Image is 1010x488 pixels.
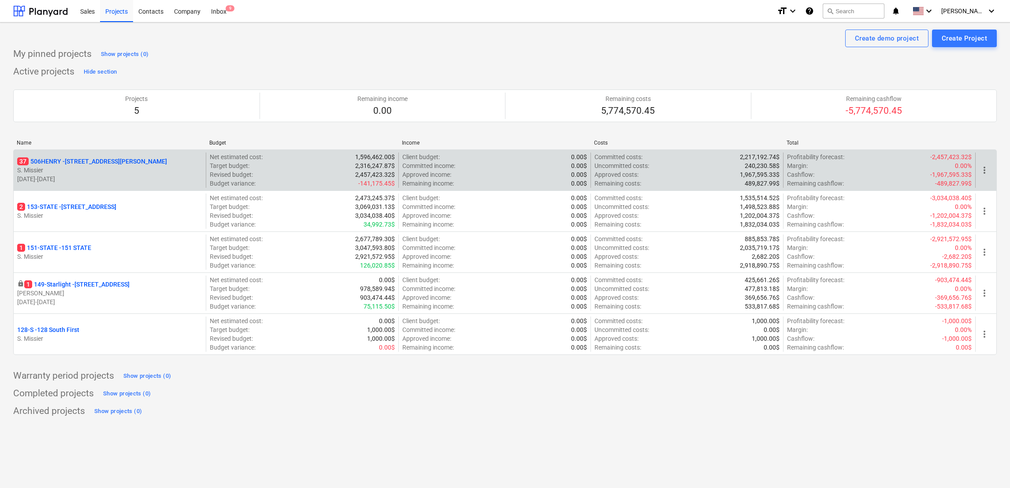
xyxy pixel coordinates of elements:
p: Committed costs : [594,317,642,325]
p: -1,000.00$ [942,334,972,343]
p: 0.00$ [571,317,587,325]
p: Target budget : [210,202,249,211]
p: Uncommitted costs : [594,202,649,211]
i: keyboard_arrow_down [986,6,997,16]
p: -1,202,004.37$ [930,211,972,220]
p: 1,535,514.52$ [740,194,780,202]
p: 2,035,719.17$ [740,243,780,252]
p: 0.00$ [571,170,587,179]
p: 1,498,523.88$ [740,202,780,211]
div: Show projects (0) [103,389,151,399]
p: 0.00 [357,105,408,117]
p: Net estimated cost : [210,235,263,243]
p: 2,918,890.75$ [740,261,780,270]
div: Create Project [942,33,987,44]
p: 2,677,789.30$ [355,235,395,243]
p: Revised budget : [210,293,253,302]
p: 2,921,572.95$ [355,252,395,261]
p: Margin : [787,202,808,211]
p: Net estimated cost : [210,153,263,161]
button: Hide section [82,65,119,79]
p: Client budget : [402,276,440,284]
p: Client budget : [402,194,440,202]
p: Approved income : [402,170,451,179]
div: Budget [209,140,395,146]
i: keyboard_arrow_down [787,6,798,16]
p: [PERSON_NAME] [17,289,202,298]
button: Show projects (0) [99,47,151,61]
p: Committed income : [402,243,455,252]
p: Budget variance : [210,220,256,229]
p: Target budget : [210,284,249,293]
i: format_size [777,6,787,16]
p: Cashflow : [787,293,814,302]
p: 0.00$ [571,302,587,311]
p: 240,230.58$ [745,161,780,170]
span: more_vert [979,288,990,298]
p: Committed costs : [594,235,642,243]
p: 5,774,570.45 [601,105,655,117]
span: [PERSON_NAME] [941,7,985,15]
p: Uncommitted costs : [594,325,649,334]
p: 3,034,038.40$ [355,211,395,220]
p: Budget variance : [210,302,256,311]
p: 0.00$ [571,284,587,293]
p: -2,921,572.95$ [930,235,972,243]
p: 2,473,245.37$ [355,194,395,202]
p: Completed projects [13,387,94,400]
p: Margin : [787,243,808,252]
iframe: Chat Widget [966,446,1010,488]
p: 1,000.00$ [367,325,395,334]
p: Archived projects [13,405,85,417]
p: 0.00$ [571,293,587,302]
p: Uncommitted costs : [594,284,649,293]
p: Approved costs : [594,252,639,261]
p: 5 [125,105,148,117]
span: 9 [226,5,234,11]
p: Remaining cashflow [846,94,902,103]
p: Net estimated cost : [210,276,263,284]
div: 1149-Starlight -[STREET_ADDRESS][PERSON_NAME][DATE]-[DATE] [17,280,202,306]
p: Margin : [787,325,808,334]
span: 1 [24,280,32,288]
p: -903,474.44$ [935,276,972,284]
p: [DATE] - [DATE] [17,298,202,306]
p: Committed income : [402,325,455,334]
p: Committed income : [402,202,455,211]
div: 2153-STATE -[STREET_ADDRESS]S. Missier [17,202,202,220]
p: 885,853.78$ [745,235,780,243]
p: Remaining income : [402,179,454,188]
p: Remaining income : [402,343,454,352]
p: Approved income : [402,334,451,343]
div: 128-S -128 South FirstS. Missier [17,325,202,343]
p: 0.00% [955,243,972,252]
p: Budget variance : [210,343,256,352]
span: more_vert [979,206,990,216]
p: 0.00$ [571,325,587,334]
p: 978,589.94$ [360,284,395,293]
p: 0.00% [955,284,972,293]
p: Revised budget : [210,334,253,343]
p: -2,918,890.75$ [930,261,972,270]
span: 1 [17,244,25,252]
p: S. Missier [17,334,202,343]
p: Cashflow : [787,170,814,179]
p: Target budget : [210,161,249,170]
p: Committed income : [402,161,455,170]
p: 0.00% [955,161,972,170]
p: 1,202,004.37$ [740,211,780,220]
p: -141,175.45$ [358,179,395,188]
p: -3,034,038.40$ [930,194,972,202]
div: Show projects (0) [101,49,149,60]
p: Approved income : [402,293,451,302]
p: 0.00$ [379,343,395,352]
p: Revised budget : [210,252,253,261]
p: 1,000.00$ [752,317,780,325]
p: 149-Starlight - [STREET_ADDRESS] [24,280,130,289]
p: 1,832,034.03$ [740,220,780,229]
p: Profitability forecast : [787,276,844,284]
p: Approved income : [402,211,451,220]
p: 0.00$ [571,243,587,252]
p: 0.00$ [571,220,587,229]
